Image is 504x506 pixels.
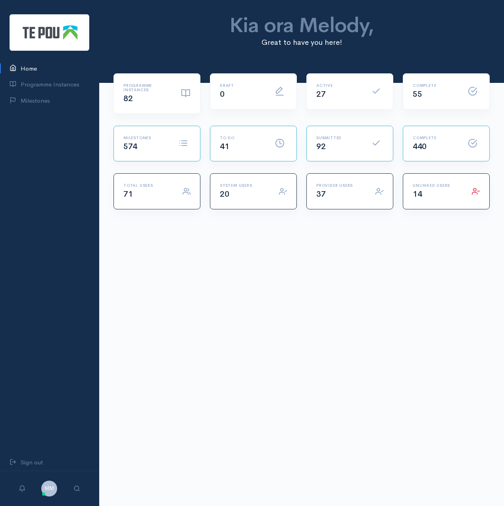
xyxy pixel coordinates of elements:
span: 37 [316,189,325,199]
p: Great to have you here! [210,37,393,48]
h6: System Users [220,183,269,188]
a: MM [41,484,57,492]
h6: Total Users [123,183,173,188]
span: 14 [413,189,422,199]
span: 20 [220,189,229,199]
span: MM [41,481,57,496]
h6: Provider Users [316,183,366,188]
span: 71 [123,189,133,199]
img: Te Pou [10,14,89,51]
h1: Kia ora Melody, [210,14,393,37]
h6: Unlinked Users [413,183,462,188]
